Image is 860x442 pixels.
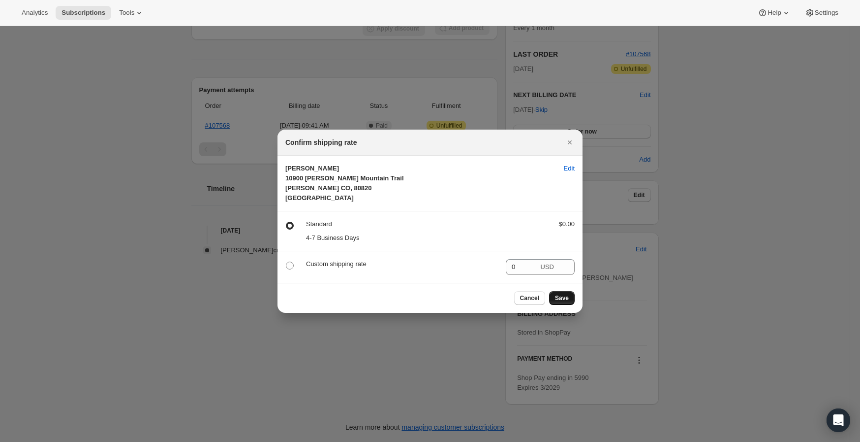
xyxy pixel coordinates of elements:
[285,165,404,202] span: [PERSON_NAME] 10900 [PERSON_NAME] Mountain Trail [PERSON_NAME] CO, 80820 [GEOGRAPHIC_DATA]
[541,263,554,271] span: USD
[815,9,838,17] span: Settings
[514,291,545,305] button: Cancel
[285,137,357,147] h2: Confirm shipping rate
[564,164,575,173] span: Edit
[61,9,105,17] span: Subscriptions
[799,6,844,20] button: Settings
[306,259,498,269] p: Custom shipping rate
[563,136,577,149] button: Close
[306,219,543,229] p: Standard
[549,291,575,305] button: Save
[306,233,543,243] p: 4-7 Business Days
[520,294,539,302] span: Cancel
[555,294,569,302] span: Save
[113,6,150,20] button: Tools
[768,9,781,17] span: Help
[558,161,581,176] button: Edit
[827,408,850,432] div: Open Intercom Messenger
[56,6,111,20] button: Subscriptions
[22,9,48,17] span: Analytics
[752,6,797,20] button: Help
[119,9,134,17] span: Tools
[16,6,54,20] button: Analytics
[558,220,575,228] span: $0.00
